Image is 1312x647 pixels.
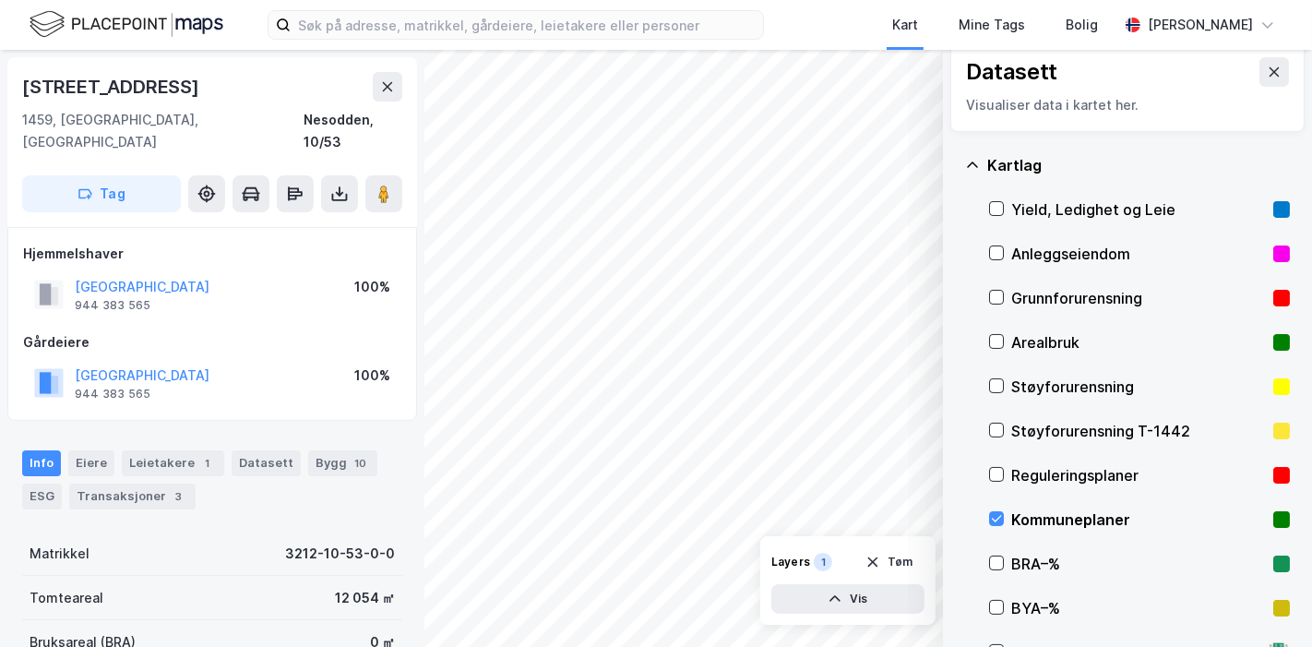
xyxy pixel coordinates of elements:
img: logo.f888ab2527a4732fd821a326f86c7f29.svg [30,8,223,41]
div: Kontrollprogram for chat [1220,558,1312,647]
button: Tøm [853,547,924,577]
div: Støyforurensning T-1442 [1011,420,1266,442]
div: 1 [198,454,217,473]
div: 944 383 565 [75,387,150,401]
div: Eiere [68,450,114,476]
button: Vis [771,584,924,614]
div: 1 [814,553,832,571]
div: Hjemmelshaver [23,243,401,265]
div: BRA–% [1011,553,1266,575]
div: Transaksjoner [69,484,196,509]
div: Bolig [1066,14,1098,36]
div: Nesodden, 10/53 [304,109,402,153]
div: 100% [354,276,390,298]
div: Datasett [232,450,301,476]
div: 100% [354,365,390,387]
div: Kommuneplaner [1011,509,1266,531]
iframe: Chat Widget [1220,558,1312,647]
div: Grunnforurensning [1011,287,1266,309]
div: Layers [771,555,810,569]
div: 10 [351,454,370,473]
button: Tag [22,175,181,212]
input: Søk på adresse, matrikkel, gårdeiere, leietakere eller personer [291,11,763,39]
div: [PERSON_NAME] [1148,14,1253,36]
div: Mine Tags [959,14,1025,36]
div: Tomteareal [30,587,103,609]
div: Bygg [308,450,377,476]
div: Yield, Ledighet og Leie [1011,198,1266,221]
div: 3 [170,487,188,506]
div: Anleggseiendom [1011,243,1266,265]
div: ESG [22,484,62,509]
div: Gårdeiere [23,331,401,353]
div: Matrikkel [30,543,89,565]
div: [STREET_ADDRESS] [22,72,203,102]
div: 12 054 ㎡ [335,587,395,609]
div: Arealbruk [1011,331,1266,353]
div: Leietakere [122,450,224,476]
div: Kartlag [987,154,1290,176]
div: Datasett [966,57,1057,87]
div: Kart [892,14,918,36]
div: Reguleringsplaner [1011,464,1266,486]
div: Visualiser data i kartet her. [966,94,1289,116]
div: BYA–% [1011,597,1266,619]
div: Info [22,450,61,476]
div: 944 383 565 [75,298,150,313]
div: Støyforurensning [1011,376,1266,398]
div: 3212-10-53-0-0 [285,543,395,565]
div: 1459, [GEOGRAPHIC_DATA], [GEOGRAPHIC_DATA] [22,109,304,153]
